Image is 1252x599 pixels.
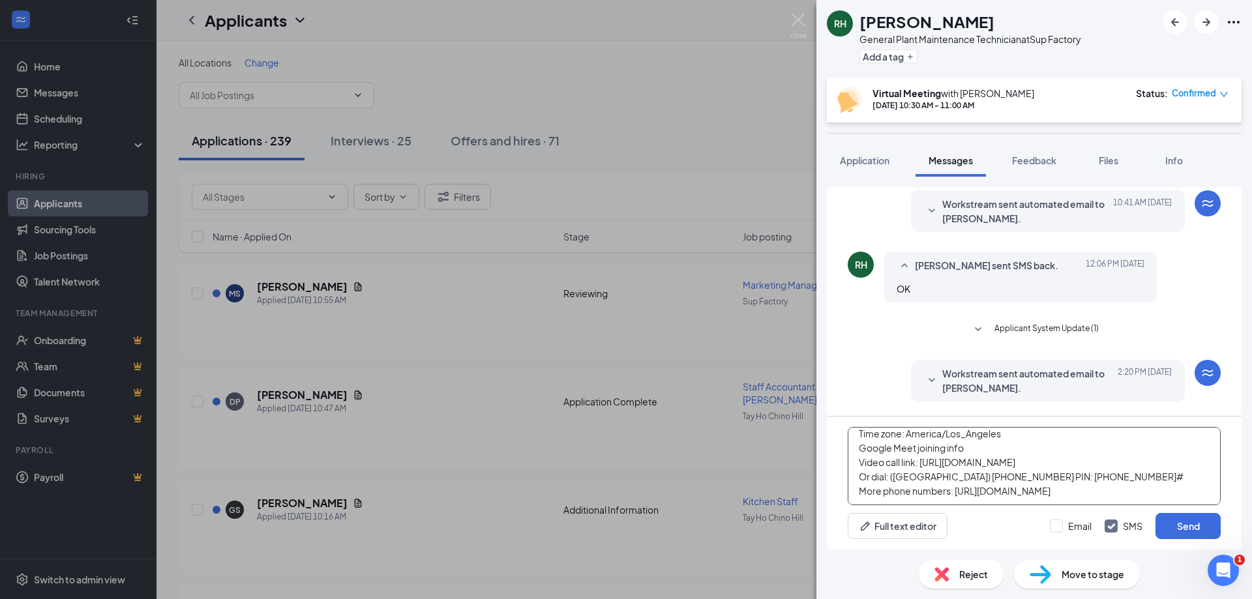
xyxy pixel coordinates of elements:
[1155,513,1221,539] button: Send
[1199,14,1214,30] svg: ArrowRight
[897,283,910,295] span: OK
[1208,555,1239,586] iframe: Intercom live chat
[924,373,940,388] svg: SmallChevronDown
[872,87,1034,100] div: with [PERSON_NAME]
[924,203,940,219] svg: SmallChevronDown
[1118,366,1172,395] span: [DATE] 2:20 PM
[1195,10,1218,34] button: ArrowRight
[872,100,1034,111] div: [DATE] 10:30 AM - 11:00 AM
[1012,154,1056,166] span: Feedback
[1226,14,1242,30] svg: Ellipses
[1086,258,1144,274] span: [DATE] 12:06 PM
[859,10,994,33] h1: [PERSON_NAME]
[929,154,973,166] span: Messages
[1219,90,1229,99] span: down
[1172,87,1216,100] span: Confirmed
[897,258,912,274] svg: SmallChevronUp
[1200,196,1215,211] svg: WorkstreamLogo
[1113,197,1172,226] span: [DATE] 10:41 AM
[994,322,1099,338] span: Applicant System Update (1)
[848,427,1221,505] textarea: [PERSON_NAME] (Virtual Meeting - General Plant Maintenance Technician at [GEOGRAPHIC_DATA]) [DATE...
[970,322,986,338] svg: SmallChevronDown
[942,197,1113,226] span: Workstream sent automated email to [PERSON_NAME].
[1163,10,1187,34] button: ArrowLeftNew
[1200,365,1215,381] svg: WorkstreamLogo
[1234,555,1245,565] span: 1
[872,87,941,99] b: Virtual Meeting
[915,258,1058,274] span: [PERSON_NAME] sent SMS back.
[1099,154,1118,166] span: Files
[859,519,872,533] svg: Pen
[1062,567,1124,581] span: Move to stage
[1167,14,1183,30] svg: ArrowLeftNew
[859,33,1081,46] div: General Plant Maintenance Technician at Sup Factory
[1136,87,1168,100] div: Status :
[942,366,1113,395] span: Workstream sent automated email to [PERSON_NAME].
[848,513,947,539] button: Full text editorPen
[840,154,889,166] span: Application
[970,322,1099,338] button: SmallChevronDownApplicant System Update (1)
[959,567,988,581] span: Reject
[859,50,917,63] button: PlusAdd a tag
[855,258,867,271] div: RH
[834,17,846,30] div: RH
[906,53,914,61] svg: Plus
[1165,154,1183,166] span: Info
